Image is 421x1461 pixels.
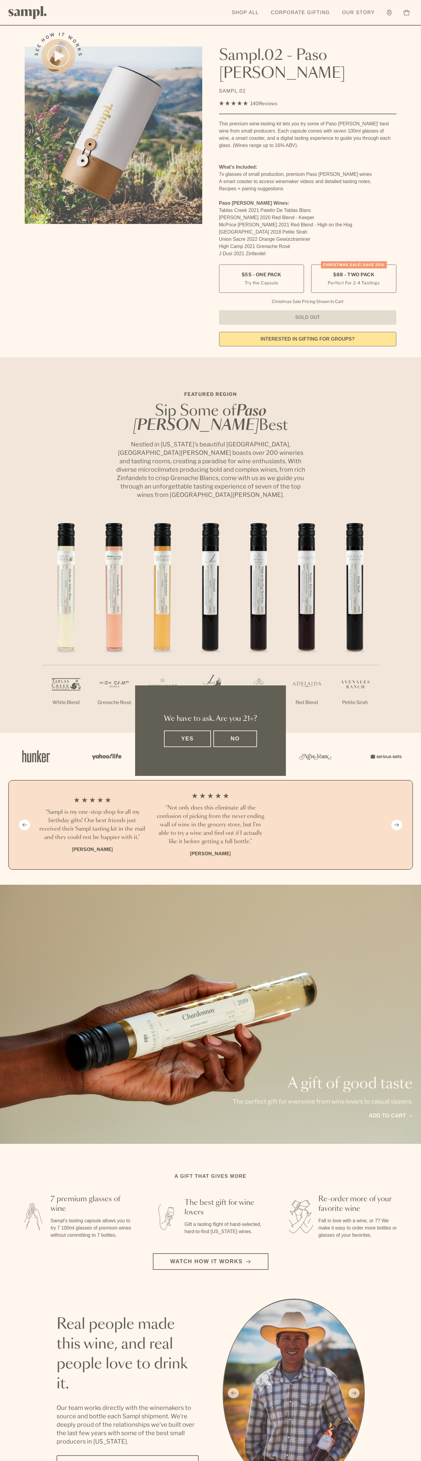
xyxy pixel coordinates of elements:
a: Our Story [339,6,378,19]
p: The perfect gift for everyone from wine lovers to casual sippers. [233,1097,413,1106]
p: Zinfandel [187,699,235,706]
li: 3 / 7 [138,518,187,733]
button: Next slide [391,820,402,830]
span: $55 - One Pack [242,271,281,278]
small: Try the Capsule [245,280,278,286]
li: 5 / 7 [235,518,283,725]
span: $88 - Two Pack [333,271,374,278]
p: Orange Gewürztraminer [138,699,187,713]
small: Perfect For 2-4 Tastings [328,280,379,286]
li: 6 / 7 [283,518,331,725]
p: Red Blend [283,699,331,706]
li: 2 / 4 [156,792,265,857]
li: 1 / 4 [38,792,147,857]
p: Petite Sirah [331,699,379,706]
b: [PERSON_NAME] [190,851,231,856]
button: Sold Out [219,310,397,325]
img: Sampl logo [8,6,47,19]
a: Shop All [229,6,262,19]
img: Sampl.02 - Paso Robles [25,47,202,224]
a: Add to cart [369,1112,413,1120]
button: No [213,730,257,747]
li: 2 / 7 [90,518,138,725]
h3: “Not only does this eliminate all the confusion of picking from the never ending wall of wine in ... [156,804,265,846]
p: Grenache Rosé [90,699,138,706]
button: Previous slide [19,820,30,830]
button: Yes [164,730,211,747]
p: White Blend [42,699,90,706]
p: A gift of good taste [233,1077,413,1091]
b: [PERSON_NAME] [72,847,113,852]
div: CHRISTMAS SALE! Save 20% [321,261,387,268]
a: interested in gifting for groups? [219,332,397,346]
button: See how it works [42,39,75,73]
li: 4 / 7 [187,518,235,725]
h3: “Sampl is my one-stop shop for all my birthday gifts! Our best friends just received their Sampl ... [38,808,147,842]
div: 140Reviews [219,100,277,108]
p: Red Blend [235,699,283,706]
li: 1 / 7 [42,518,90,725]
a: Corporate Gifting [268,6,333,19]
li: 7 / 7 [331,518,379,725]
